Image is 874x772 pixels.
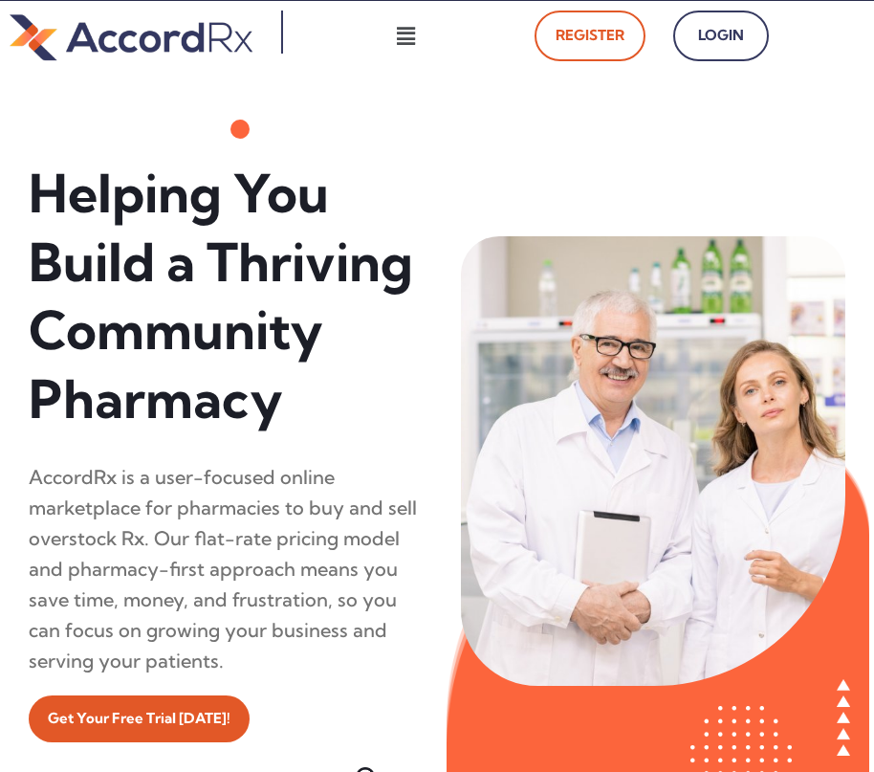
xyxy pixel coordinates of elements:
span: Login [694,22,748,50]
a: Register [535,11,645,61]
img: default-logo [10,11,252,64]
span: Get Your Free Trial [DATE]! [48,705,230,733]
div: AccordRx is a user-focused online marketplace for pharmacies to buy and sell overstock Rx. Our fl... [29,462,423,676]
h1: Helping You Build a Thriving Community Pharmacy [29,160,423,433]
a: Login [673,11,769,61]
a: Get Your Free Trial [DATE]! [29,695,250,742]
span: Register [556,22,624,50]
